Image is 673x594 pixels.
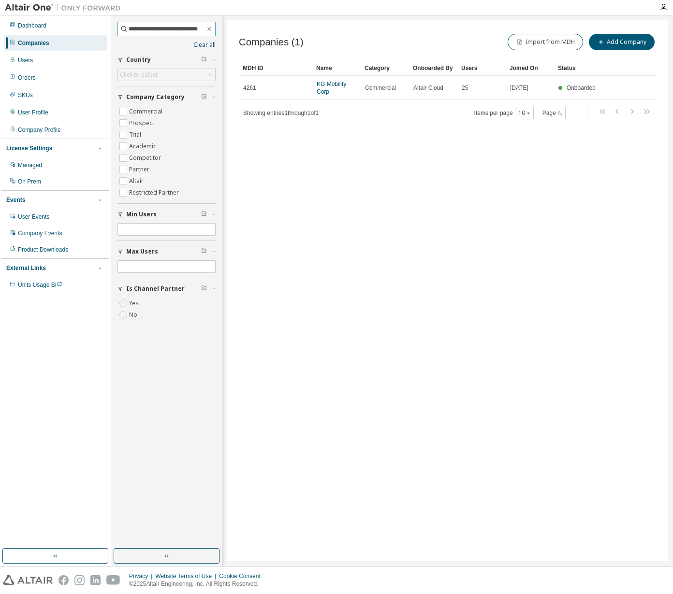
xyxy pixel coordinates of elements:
[18,282,62,288] span: Units Usage BI
[18,213,49,221] div: User Events
[201,285,207,293] span: Clear filter
[413,60,454,76] div: Onboarded By
[129,117,156,129] label: Prospect
[117,278,216,299] button: Is Channel Partner
[126,285,185,293] span: Is Channel Partner
[129,187,181,198] label: Restricted Partner
[243,60,308,76] div: MDH ID
[474,107,534,119] span: Items per page
[3,575,53,585] img: altair_logo.svg
[18,178,41,185] div: On Prem
[589,34,655,50] button: Add Company
[117,41,216,49] a: Clear all
[317,81,346,95] a: KG Mobility Corp.
[117,86,216,108] button: Company Category
[6,196,25,204] div: Events
[201,93,207,101] span: Clear filter
[542,107,588,119] span: Page n.
[129,164,151,175] label: Partner
[90,575,101,585] img: linkedin.svg
[126,211,157,218] span: Min Users
[518,109,531,117] button: 10
[126,93,185,101] span: Company Category
[461,60,502,76] div: Users
[316,60,357,76] div: Name
[129,141,158,152] label: Academic
[120,71,158,79] div: Click to select
[18,246,68,254] div: Product Downloads
[558,60,599,76] div: Status
[118,69,215,81] div: Click to select
[201,56,207,64] span: Clear filter
[243,84,256,92] span: 4261
[59,575,69,585] img: facebook.svg
[106,575,120,585] img: youtube.svg
[129,152,163,164] label: Competitor
[129,309,139,321] label: No
[6,144,52,152] div: License Settings
[413,84,443,92] span: Altair Cloud
[243,110,319,116] span: Showing entries 1 through 1 of 1
[117,241,216,262] button: Max Users
[129,129,143,141] label: Trial
[18,39,49,47] div: Companies
[462,84,468,92] span: 25
[129,572,155,580] div: Privacy
[18,22,46,29] div: Dashboard
[5,3,126,13] img: Altair One
[126,248,158,255] span: Max Users
[567,85,596,91] span: Onboarded
[117,204,216,225] button: Min Users
[201,211,207,218] span: Clear filter
[510,60,550,76] div: Joined On
[18,74,36,82] div: Orders
[126,56,151,64] span: Country
[508,34,583,50] button: Import from MDH
[219,572,266,580] div: Cookie Consent
[74,575,85,585] img: instagram.svg
[18,109,48,116] div: User Profile
[6,264,46,272] div: External Links
[129,106,164,117] label: Commercial
[201,248,207,255] span: Clear filter
[365,60,405,76] div: Category
[129,580,266,588] p: © 2025 Altair Engineering, Inc. All Rights Reserved.
[18,91,33,99] div: SKUs
[117,49,216,71] button: Country
[510,84,528,92] span: [DATE]
[365,84,396,92] span: Commercial
[129,175,146,187] label: Altair
[18,126,61,134] div: Company Profile
[129,297,141,309] label: Yes
[18,229,62,237] div: Company Events
[155,572,219,580] div: Website Terms of Use
[18,57,33,64] div: Users
[18,161,42,169] div: Managed
[239,37,304,48] span: Companies (1)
